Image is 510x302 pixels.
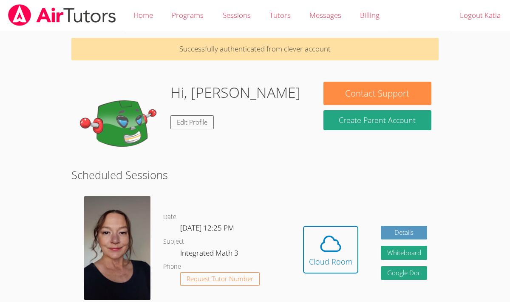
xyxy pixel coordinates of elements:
a: Edit Profile [170,115,214,129]
span: Request Tutor Number [187,276,253,282]
dt: Subject [163,236,184,247]
img: Dalton%202024.jpg [84,196,150,300]
img: airtutors_banner-c4298cdbf04f3fff15de1276eac7730deb9818008684d7c2e4769d2f7ddbe033.png [7,4,117,26]
dt: Date [163,212,176,222]
button: Cloud Room [303,226,358,274]
a: Google Doc [381,266,428,280]
span: Messages [309,10,341,20]
img: default.png [79,82,164,167]
button: Whiteboard [381,246,428,260]
button: Request Tutor Number [180,272,260,286]
button: Contact Support [323,82,431,105]
p: Successfully authenticated from clever account [71,38,439,60]
dd: Integrated Math 3 [180,247,240,262]
a: Details [381,226,428,240]
button: Create Parent Account [323,110,431,130]
span: [DATE] 12:25 PM [180,223,234,233]
dt: Phone [163,262,181,272]
h2: Scheduled Sessions [71,167,439,183]
h1: Hi, [PERSON_NAME] [170,82,300,103]
div: Cloud Room [309,256,352,268]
